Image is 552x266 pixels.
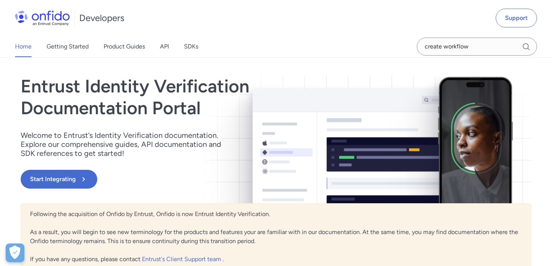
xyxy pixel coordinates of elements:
a: Start Integrating [21,170,378,189]
a: Home [15,36,32,57]
button: Open Preferences [6,243,24,262]
h1: Entrust Identity Verification Documentation Portal [21,76,378,119]
a: API [160,36,169,57]
a: Getting Started [47,36,89,57]
img: Onfido Logo [15,11,70,26]
input: Onfido search input field [417,38,537,56]
a: Product Guides [104,36,145,57]
p: Welcome to Entrust’s Identity Verification documentation. Explore our comprehensive guides, API d... [21,131,231,158]
h1: Developers [79,12,124,24]
a: Support [496,9,537,27]
a: Entrust's Client Support team [142,255,223,263]
a: SDKs [184,36,198,57]
button: Start Integrating [21,170,97,189]
div: Cookie Preferences [6,243,24,262]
